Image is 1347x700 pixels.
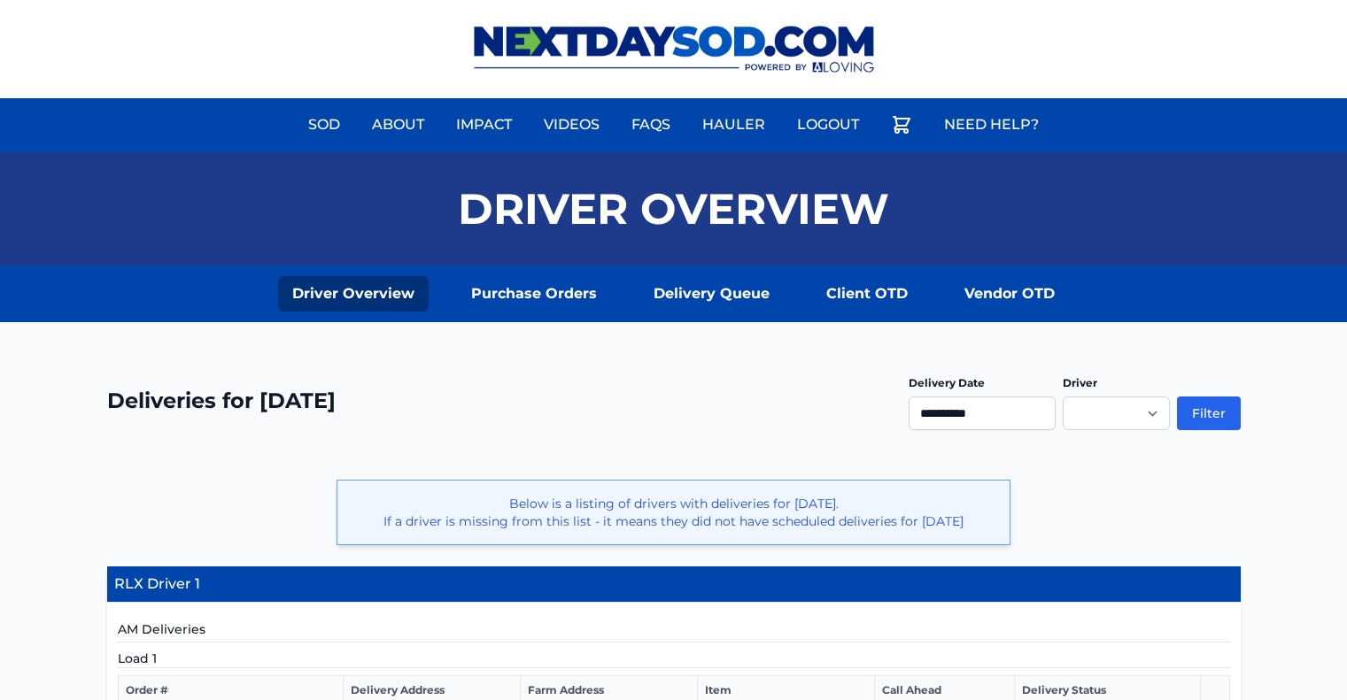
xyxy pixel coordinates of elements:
[107,566,1241,603] h4: RLX Driver 1
[1177,396,1241,430] button: Filter
[621,104,681,146] a: FAQs
[118,650,1230,668] h5: Load 1
[361,104,435,146] a: About
[786,104,870,146] a: Logout
[639,276,784,312] a: Delivery Queue
[950,276,1069,312] a: Vendor OTD
[118,620,1230,642] h5: AM Deliveries
[812,276,922,312] a: Client OTD
[352,495,995,530] p: Below is a listing of drivers with deliveries for [DATE]. If a driver is missing from this list -...
[278,276,429,312] a: Driver Overview
[445,104,523,146] a: Impact
[533,104,610,146] a: Videos
[298,104,351,146] a: Sod
[458,188,889,230] h1: Driver Overview
[933,104,1049,146] a: Need Help?
[107,387,336,415] h2: Deliveries for [DATE]
[692,104,776,146] a: Hauler
[1063,376,1097,389] label: Driver
[457,276,611,312] a: Purchase Orders
[909,376,985,389] label: Delivery Date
